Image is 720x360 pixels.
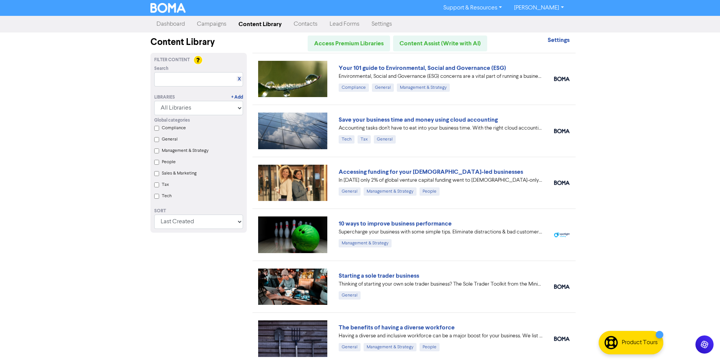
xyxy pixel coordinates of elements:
[339,239,392,247] div: Management & Strategy
[548,37,570,43] a: Settings
[339,332,543,340] div: Having a diverse and inclusive workforce can be a major boost for your business. We list four of ...
[358,135,371,144] div: Tax
[364,343,417,351] div: Management & Strategy
[437,2,508,14] a: Support & Resources
[339,324,455,331] a: The benefits of having a diverse workforce
[154,208,243,215] div: Sort
[554,284,570,289] img: boma
[339,64,506,72] a: Your 101 guide to Environmental, Social and Governance (ESG)
[372,83,394,92] div: General
[238,76,241,82] a: X
[682,324,720,360] iframe: Chat Widget
[508,2,570,14] a: [PERSON_NAME]
[364,187,417,196] div: Management & Strategy
[162,159,176,165] label: People
[339,168,523,176] a: Accessing funding for your [DEMOGRAPHIC_DATA]-led businesses
[554,77,570,81] img: boma
[308,36,390,51] a: Access Premium Libraries
[420,343,440,351] div: People
[162,170,197,177] label: Sales & Marketing
[339,73,543,80] div: Environmental, Social and Governance (ESG) concerns are a vital part of running a business. Our 1...
[154,94,175,101] div: Libraries
[339,228,543,236] div: Supercharge your business with some simple tips. Eliminate distractions & bad customers, get a pl...
[339,220,452,227] a: 10 ways to improve business performance
[154,117,243,124] div: Global categories
[374,135,396,144] div: General
[339,291,361,300] div: General
[420,187,440,196] div: People
[191,17,232,32] a: Campaigns
[150,3,186,13] img: BOMA Logo
[365,17,398,32] a: Settings
[339,83,369,92] div: Compliance
[548,36,570,44] strong: Settings
[339,176,543,184] div: In 2024 only 2% of global venture capital funding went to female-only founding teams. We highligh...
[154,65,169,72] span: Search
[162,125,186,131] label: Compliance
[339,187,361,196] div: General
[554,232,570,237] img: spotlight
[150,36,247,49] div: Content Library
[324,17,365,32] a: Lead Forms
[150,17,191,32] a: Dashboard
[339,272,419,280] a: Starting a sole trader business
[339,135,355,144] div: Tech
[554,181,570,185] img: boma
[162,181,169,188] label: Tax
[231,94,243,101] a: + Add
[554,337,570,341] img: boma
[162,136,178,143] label: General
[232,17,288,32] a: Content Library
[162,193,172,199] label: Tech
[397,83,450,92] div: Management & Strategy
[339,343,361,351] div: General
[554,129,570,133] img: boma_accounting
[339,116,498,124] a: Save your business time and money using cloud accounting
[162,147,209,154] label: Management & Strategy
[339,280,543,288] div: Thinking of starting your own sole trader business? The Sole Trader Toolkit from the Ministry of ...
[393,36,487,51] a: Content Assist (Write with AI)
[339,124,543,132] div: Accounting tasks don’t have to eat into your business time. With the right cloud accounting softw...
[288,17,324,32] a: Contacts
[154,57,243,63] div: Filter Content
